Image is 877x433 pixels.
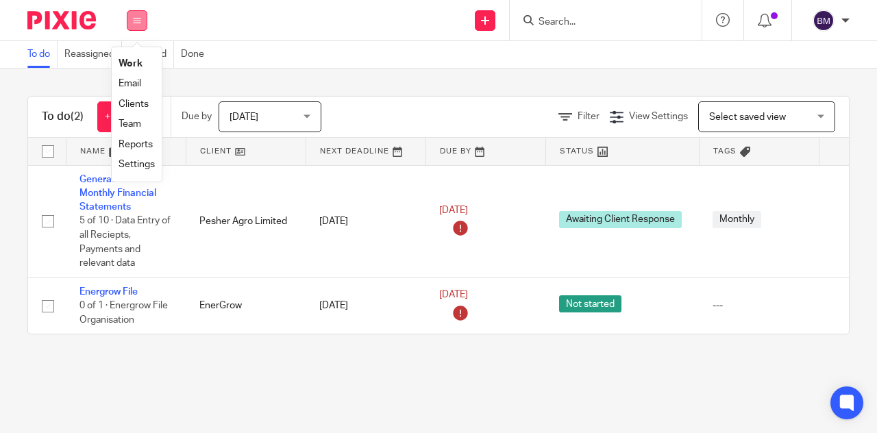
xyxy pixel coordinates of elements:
span: [DATE] [439,206,468,215]
a: Done [181,41,211,68]
td: [DATE] [306,165,425,277]
a: Clients [119,99,149,109]
td: Pesher Agro Limited [186,165,306,277]
div: --- [713,299,805,312]
span: Filter [578,112,600,121]
span: (2) [71,111,84,122]
span: [DATE] [439,290,468,299]
span: 5 of 10 · Data Entry of all Reciepts, Payments and relevant data [79,216,171,269]
span: View Settings [629,112,688,121]
a: + Add task [97,101,157,132]
h1: To do [42,110,84,124]
p: Due by [182,110,212,123]
span: Monthly [713,211,761,228]
span: [DATE] [230,112,258,122]
a: Team [119,119,141,129]
td: [DATE] [306,277,425,334]
a: Settings [119,160,155,169]
a: Snoozed [129,41,174,68]
td: EnerGrow [186,277,306,334]
span: Select saved view [709,112,786,122]
a: To do [27,41,58,68]
img: svg%3E [813,10,835,32]
span: 0 of 1 · Energrow File Organisation [79,301,168,325]
a: Reports [119,140,153,149]
a: Email [119,79,141,88]
a: Reassigned [64,41,122,68]
span: Awaiting Client Response [559,211,682,228]
a: Work [119,59,143,69]
span: Not started [559,295,621,312]
img: Pixie [27,11,96,29]
a: Generation of Monthly Financial Statements [79,175,156,212]
input: Search [537,16,660,29]
a: Energrow File [79,287,138,297]
span: Tags [713,147,737,155]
